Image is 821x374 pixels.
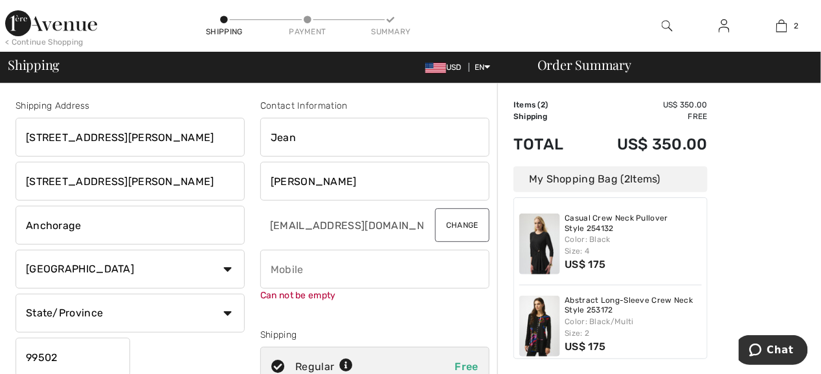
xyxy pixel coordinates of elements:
[455,360,478,373] span: Free
[719,18,730,34] img: My Info
[435,208,489,242] button: Change
[565,258,606,270] span: US$ 175
[583,99,708,111] td: US$ 350.00
[16,206,245,245] input: City
[708,18,740,34] a: Sign In
[519,214,560,274] img: Casual Crew Neck Pullover Style 254132
[513,166,708,192] div: My Shopping Bag ( Items)
[16,162,245,201] input: Address line 2
[425,63,467,72] span: USD
[5,10,97,36] img: 1ère Avenue
[5,36,84,48] div: < Continue Shopping
[513,99,583,111] td: Items ( )
[260,206,425,245] input: E-mail
[8,58,60,71] span: Shipping
[16,118,245,157] input: Address line 1
[288,26,327,38] div: Payment
[260,162,489,201] input: Last name
[260,289,489,302] div: Can not be empty
[565,234,703,257] div: Color: Black Size: 4
[624,173,630,185] span: 2
[541,100,545,109] span: 2
[372,26,410,38] div: Summary
[583,111,708,122] td: Free
[260,118,489,157] input: First name
[513,122,583,166] td: Total
[754,18,810,34] a: 2
[260,99,489,113] div: Contact Information
[205,26,244,38] div: Shipping
[475,63,491,72] span: EN
[583,122,708,166] td: US$ 350.00
[513,111,583,122] td: Shipping
[794,20,798,32] span: 2
[565,340,606,353] span: US$ 175
[565,214,703,234] a: Casual Crew Neck Pullover Style 254132
[260,250,489,289] input: Mobile
[260,328,489,342] div: Shipping
[522,58,813,71] div: Order Summary
[739,335,808,368] iframe: Opens a widget where you can chat to one of our agents
[519,296,560,357] img: Abstract Long-Sleeve Crew Neck Style 253172
[565,316,703,339] div: Color: Black/Multi Size: 2
[565,296,703,316] a: Abstract Long-Sleeve Crew Neck Style 253172
[425,63,446,73] img: US Dollar
[776,18,787,34] img: My Bag
[662,18,673,34] img: search the website
[16,99,245,113] div: Shipping Address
